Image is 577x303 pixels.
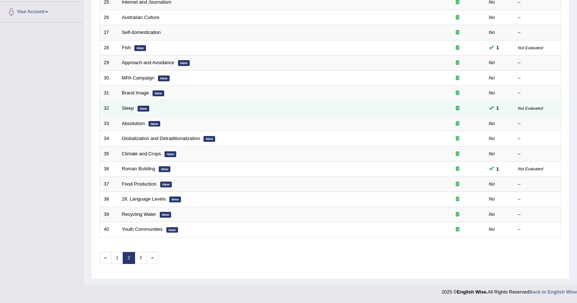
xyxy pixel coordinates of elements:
td: 29 [100,55,118,71]
div: – [518,211,557,218]
a: Brand Image [122,90,149,96]
div: – [518,181,557,188]
div: Exam occurring question [434,135,481,142]
td: 26 [100,10,118,25]
td: 37 [100,176,118,192]
a: Recycling Water [122,211,156,217]
a: 2 [123,252,135,264]
div: – [518,90,557,97]
td: 28 [100,40,118,55]
div: – [518,151,557,158]
em: No [489,30,495,35]
span: You can still take this question [494,104,502,112]
div: – [518,59,557,66]
div: Exam occurring question [434,90,481,97]
div: – [518,75,557,82]
div: Exam occurring question [434,75,481,82]
a: 28. Language Levels [122,196,166,202]
em: No [489,90,495,96]
small: Not Evaluated [518,46,543,50]
div: Exam occurring question [434,196,481,203]
a: Climate and Crops [122,151,161,156]
a: » [146,252,158,264]
em: New [178,60,190,66]
em: New [169,197,181,202]
div: Exam occurring question [434,211,481,218]
div: – [518,14,557,21]
em: No [489,226,495,232]
a: MPA Campaign [122,75,154,81]
a: 1 [111,252,123,264]
em: No [489,15,495,20]
em: No [489,181,495,187]
div: – [518,29,557,36]
a: Absolutism [122,121,145,126]
td: 31 [100,86,118,101]
em: No [489,136,495,141]
td: 32 [100,101,118,116]
div: 2025 © All Rights Reserved [442,285,577,295]
em: No [489,151,495,156]
div: Exam occurring question [434,226,481,233]
a: Youth Communities [122,226,163,232]
em: New [149,121,160,127]
div: Exam occurring question [434,120,481,127]
em: New [134,45,146,51]
td: 40 [100,222,118,237]
td: 36 [100,162,118,177]
a: Food Production [122,181,157,187]
div: Exam occurring question [434,166,481,172]
a: « [99,252,111,264]
td: 33 [100,116,118,131]
em: New [138,106,149,112]
em: New [160,182,172,187]
em: New [159,166,170,172]
em: New [166,227,178,233]
a: Fish [122,45,131,50]
a: Back to English Wise [529,289,577,295]
em: No [489,196,495,202]
td: 38 [100,192,118,207]
td: 34 [100,131,118,147]
span: You can still take this question [494,44,502,51]
strong: English Wise. [457,289,487,295]
em: New [165,151,176,157]
td: 39 [100,207,118,222]
a: Sleep [122,105,134,111]
div: Exam occurring question [434,151,481,158]
a: Self-domestication [122,30,161,35]
a: Approach and Avoidance [122,60,174,65]
div: Exam occurring question [434,181,481,188]
em: New [153,90,164,96]
a: Roman Building [122,166,155,171]
em: No [489,121,495,126]
div: Exam occurring question [434,44,481,51]
div: – [518,135,557,142]
div: – [518,196,557,203]
a: 3 [135,252,147,264]
div: – [518,226,557,233]
em: New [160,212,171,218]
a: Globalization and Detraditionalization [122,136,200,141]
div: Exam occurring question [434,29,481,36]
em: New [158,75,170,81]
div: Exam occurring question [434,59,481,66]
em: No [489,211,495,217]
a: Your Account [0,2,83,20]
small: Not Evaluated [518,106,543,110]
td: 35 [100,146,118,162]
td: 30 [100,70,118,86]
small: Not Evaluated [518,167,543,171]
em: New [203,136,215,142]
a: Australian Culture [122,15,159,20]
em: No [489,60,495,65]
span: You can still take this question [494,165,502,173]
div: – [518,120,557,127]
div: Exam occurring question [434,14,481,21]
em: No [489,75,495,81]
div: Exam occurring question [434,105,481,112]
td: 27 [100,25,118,40]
